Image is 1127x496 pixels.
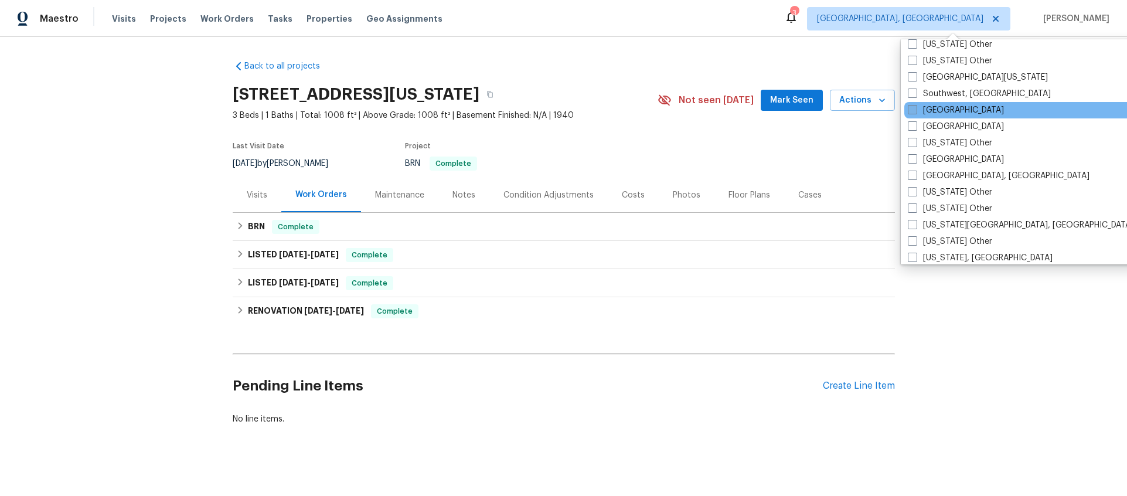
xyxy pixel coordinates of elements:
span: Complete [347,277,392,289]
div: Floor Plans [728,189,770,201]
h2: [STREET_ADDRESS][US_STATE] [233,89,479,100]
div: 3 [790,7,798,19]
label: [US_STATE] Other [908,236,992,247]
span: [DATE] [311,250,339,259]
div: LISTED [DATE]-[DATE]Complete [233,241,895,269]
span: Geo Assignments [366,13,442,25]
div: Notes [452,189,475,201]
span: Complete [431,160,476,167]
label: Southwest, [GEOGRAPHIC_DATA] [908,88,1051,100]
span: Complete [273,221,318,233]
span: Project [405,142,431,150]
div: BRN Complete [233,213,895,241]
label: [GEOGRAPHIC_DATA] [908,104,1004,116]
label: [US_STATE] Other [908,137,992,149]
span: - [304,307,364,315]
span: Mark Seen [770,93,813,108]
button: Mark Seen [761,90,823,111]
span: Visits [112,13,136,25]
label: [US_STATE] Other [908,186,992,198]
h6: RENOVATION [248,304,364,318]
a: Back to all projects [233,60,345,72]
span: [DATE] [233,159,257,168]
button: Actions [830,90,895,111]
span: [DATE] [304,307,332,315]
span: Maestro [40,13,79,25]
span: - [279,278,339,287]
div: Cases [798,189,822,201]
label: [GEOGRAPHIC_DATA], [GEOGRAPHIC_DATA] [908,170,1089,182]
div: Costs [622,189,645,201]
span: Properties [307,13,352,25]
h6: BRN [248,220,265,234]
div: Condition Adjustments [503,189,594,201]
div: by [PERSON_NAME] [233,157,342,171]
label: [GEOGRAPHIC_DATA][US_STATE] [908,72,1048,83]
h2: Pending Line Items [233,359,823,413]
div: Create Line Item [823,381,895,392]
label: [US_STATE] Other [908,39,992,50]
div: Visits [247,189,267,201]
label: [US_STATE] Other [908,203,992,215]
div: Work Orders [295,189,347,201]
span: [GEOGRAPHIC_DATA], [GEOGRAPHIC_DATA] [817,13,983,25]
label: [GEOGRAPHIC_DATA] [908,154,1004,165]
div: No line items. [233,413,895,425]
span: - [279,250,339,259]
span: Projects [150,13,186,25]
div: LISTED [DATE]-[DATE]Complete [233,269,895,297]
span: [DATE] [336,307,364,315]
span: Work Orders [200,13,254,25]
label: [GEOGRAPHIC_DATA] [908,121,1004,133]
span: Not seen [DATE] [679,94,754,106]
span: Complete [347,249,392,261]
span: [DATE] [279,250,307,259]
div: Maintenance [375,189,424,201]
span: [DATE] [279,278,307,287]
div: RENOVATION [DATE]-[DATE]Complete [233,297,895,325]
span: 3 Beds | 1 Baths | Total: 1008 ft² | Above Grade: 1008 ft² | Basement Finished: N/A | 1940 [233,110,658,121]
span: [DATE] [311,278,339,287]
span: Actions [839,93,886,108]
span: Tasks [268,15,292,23]
label: [US_STATE], [GEOGRAPHIC_DATA] [908,252,1053,264]
h6: LISTED [248,248,339,262]
span: Last Visit Date [233,142,284,150]
div: Photos [673,189,700,201]
h6: LISTED [248,276,339,290]
span: BRN [405,159,477,168]
span: [PERSON_NAME] [1039,13,1109,25]
span: Complete [372,305,417,317]
label: [US_STATE] Other [908,55,992,67]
